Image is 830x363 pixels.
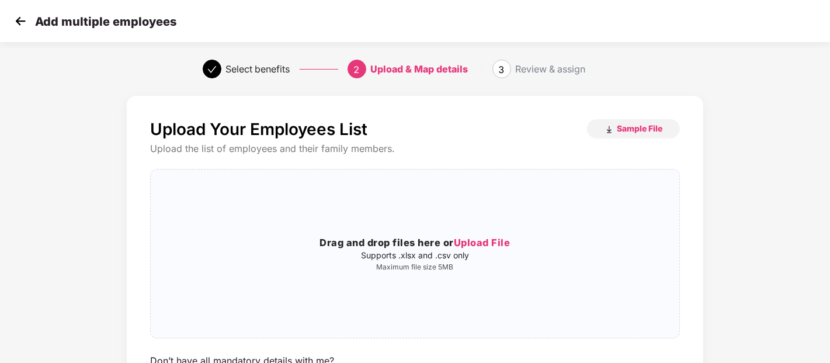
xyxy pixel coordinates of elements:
img: svg+xml;base64,PHN2ZyB4bWxucz0iaHR0cDovL3d3dy53My5vcmcvMjAwMC9zdmciIHdpZHRoPSIzMCIgaGVpZ2h0PSIzMC... [12,12,29,30]
span: check [207,65,217,74]
img: download_icon [605,125,614,134]
div: Review & assign [516,60,586,78]
div: Select benefits [226,60,290,78]
h3: Drag and drop files here or [151,236,679,251]
div: Upload the list of employees and their family members. [150,143,680,155]
span: 3 [499,64,505,75]
p: Add multiple employees [35,15,176,29]
span: Drag and drop files here orUpload FileSupports .xlsx and .csv onlyMaximum file size 5MB [151,170,679,338]
p: Maximum file size 5MB [151,262,679,272]
div: Upload & Map details [371,60,468,78]
span: 2 [354,64,360,75]
button: Sample File [587,119,680,138]
span: Upload File [454,237,510,248]
span: Sample File [617,123,662,134]
p: Upload Your Employees List [150,119,367,139]
p: Supports .xlsx and .csv only [151,251,679,260]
